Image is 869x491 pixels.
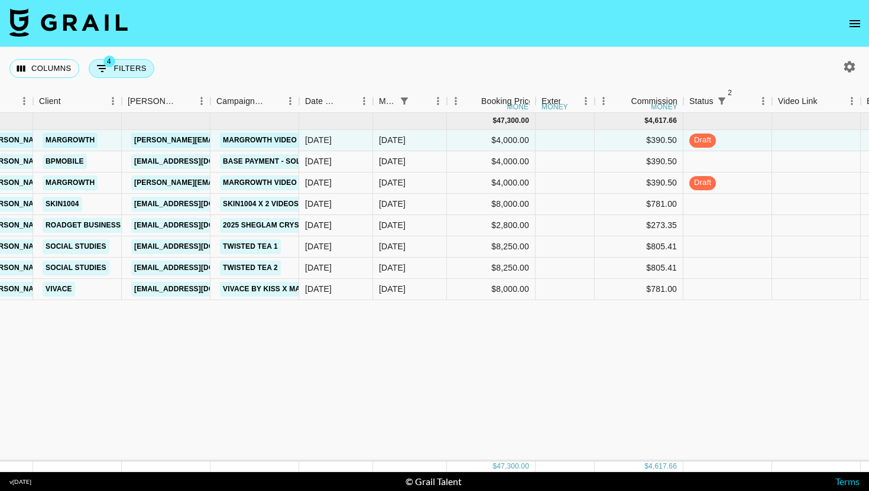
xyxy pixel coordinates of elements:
[577,92,595,110] button: Menu
[754,92,772,110] button: Menu
[683,90,772,113] div: Status
[220,133,306,148] a: margrowth video 5
[481,90,533,113] div: Booking Price
[492,461,497,472] div: $
[43,175,98,190] a: margrowth
[507,103,534,110] div: money
[131,175,324,190] a: [PERSON_NAME][EMAIL_ADDRESS][DOMAIN_NAME]
[220,197,301,212] a: skin1004 x 2 videos
[648,116,677,126] div: 4,617.66
[843,92,861,110] button: Menu
[220,175,337,190] a: Margrowth video 4 actual
[379,177,406,188] div: Sep '25
[122,90,210,113] div: Booker
[281,92,299,110] button: Menu
[131,197,264,212] a: [EMAIL_ADDRESS][DOMAIN_NAME]
[43,218,187,233] a: Roadget Business [DOMAIN_NAME].
[447,130,536,151] div: $4,000.00
[33,90,122,113] div: Client
[131,218,264,233] a: [EMAIL_ADDRESS][DOMAIN_NAME]
[560,93,577,109] button: Sort
[772,90,861,113] div: Video Link
[818,93,834,109] button: Sort
[131,261,264,275] a: [EMAIL_ADDRESS][DOMAIN_NAME]
[396,93,413,109] div: 1 active filter
[220,218,489,233] a: 2025 SHEGLAM Crystal Jelly Glaze Stick NEW SHEADES Campaign!
[379,283,406,295] div: Sep '25
[689,90,714,113] div: Status
[89,59,154,78] button: Show filters
[15,92,33,110] button: Menu
[447,92,465,110] button: Menu
[595,92,612,110] button: Menu
[43,239,109,254] a: Social Studies
[595,173,683,194] div: $390.50
[305,134,332,146] div: 29/07/2025
[835,476,860,487] a: Terms
[176,93,193,109] button: Sort
[447,194,536,215] div: $8,000.00
[465,93,481,109] button: Sort
[131,282,264,297] a: [EMAIL_ADDRESS][DOMAIN_NAME]
[220,261,281,275] a: twisted tea 2
[9,8,128,37] img: Grail Talent
[447,236,536,258] div: $8,250.00
[379,219,406,231] div: Sep '25
[379,262,406,274] div: Sep '25
[43,261,109,275] a: Social Studies
[447,258,536,279] div: $8,250.00
[305,177,332,188] div: 01/08/2025
[128,90,176,113] div: [PERSON_NAME]
[299,90,373,113] div: Date Created
[447,279,536,300] div: $8,000.00
[220,282,341,297] a: VIVACE BY KISS x MAYALOVEE3
[9,478,31,486] div: v [DATE]
[220,239,281,254] a: twisted tea 1
[447,215,536,236] div: $2,800.00
[497,461,529,472] div: 47,300.00
[492,116,497,126] div: $
[131,154,264,169] a: [EMAIL_ADDRESS][DOMAIN_NAME]
[447,173,536,194] div: $4,000.00
[689,135,716,146] span: draft
[595,279,683,300] div: $781.00
[651,103,677,110] div: money
[714,93,730,109] div: 2 active filters
[595,194,683,215] div: $781.00
[595,258,683,279] div: $805.41
[595,236,683,258] div: $805.41
[103,56,115,67] span: 4
[595,151,683,173] div: $390.50
[61,93,77,109] button: Sort
[497,116,529,126] div: 47,300.00
[406,476,462,487] div: © Grail Talent
[730,93,747,109] button: Sort
[379,240,406,252] div: Sep '25
[43,197,82,212] a: SKIN1004
[631,90,677,113] div: Commission
[379,198,406,210] div: Sep '25
[39,90,61,113] div: Client
[689,177,716,188] span: draft
[305,155,332,167] div: 12/08/2025
[778,90,818,113] div: Video Link
[379,155,406,167] div: Sep '25
[373,90,447,113] div: Month Due
[355,92,373,110] button: Menu
[724,87,736,99] span: 2
[210,90,299,113] div: Campaign (Type)
[595,130,683,151] div: $390.50
[339,93,355,109] button: Sort
[43,154,87,169] a: BPMobile
[595,215,683,236] div: $273.35
[305,219,332,231] div: 09/06/2025
[43,282,75,297] a: VIVACE
[305,262,332,274] div: 13/08/2025
[413,93,429,109] button: Sort
[43,133,98,148] a: margrowth
[648,461,677,472] div: 4,617.66
[644,461,648,472] div: $
[305,90,339,113] div: Date Created
[379,134,406,146] div: Sep '25
[104,92,122,110] button: Menu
